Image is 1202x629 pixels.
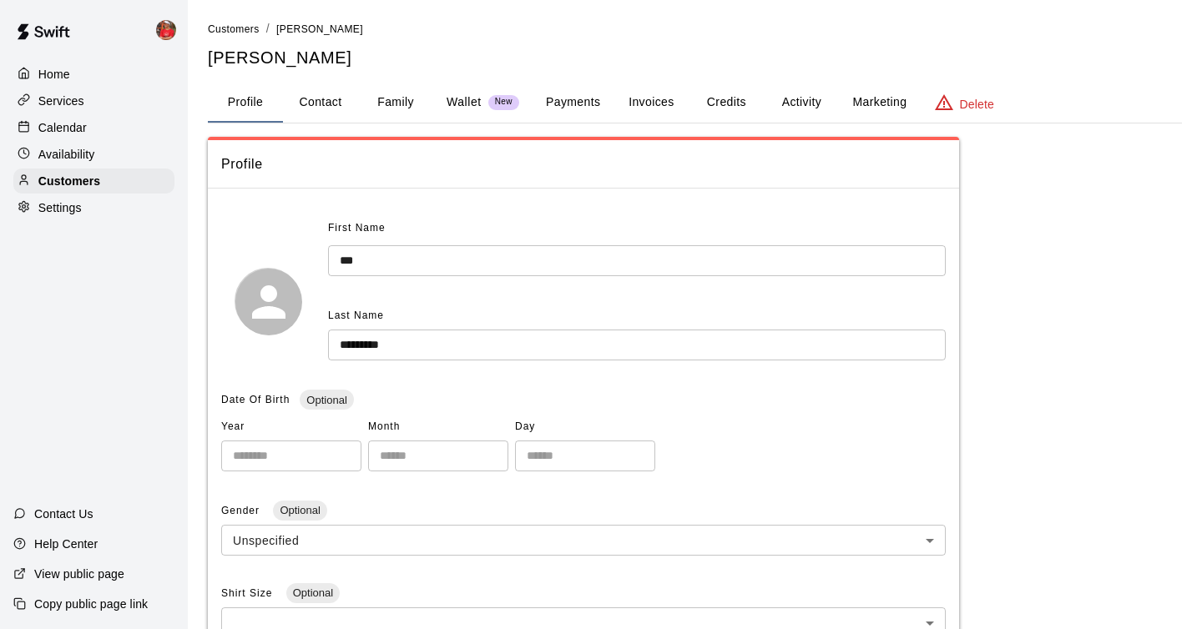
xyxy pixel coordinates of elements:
[276,23,363,35] span: [PERSON_NAME]
[358,83,433,123] button: Family
[283,83,358,123] button: Contact
[13,195,174,220] a: Settings
[153,13,188,47] div: Keyara Brown
[614,83,689,123] button: Invoices
[221,414,361,440] span: Year
[13,169,174,194] a: Customers
[266,20,270,38] li: /
[208,47,1182,69] h5: [PERSON_NAME]
[839,83,920,123] button: Marketing
[273,504,326,516] span: Optional
[13,142,174,167] a: Availability
[13,88,174,113] a: Services
[221,153,946,175] span: Profile
[38,173,100,189] p: Customers
[221,394,290,405] span: Date Of Birth
[960,96,994,113] p: Delete
[34,506,93,522] p: Contact Us
[38,146,95,163] p: Availability
[300,394,353,406] span: Optional
[38,119,87,136] p: Calendar
[208,20,1182,38] nav: breadcrumb
[38,199,82,216] p: Settings
[221,587,276,599] span: Shirt Size
[208,83,283,123] button: Profile
[34,596,148,612] p: Copy public page link
[208,83,1182,123] div: basic tabs example
[764,83,839,123] button: Activity
[328,309,384,321] span: Last Name
[689,83,764,123] button: Credits
[221,525,946,556] div: Unspecified
[34,536,98,552] p: Help Center
[447,93,482,111] p: Wallet
[286,586,340,599] span: Optional
[328,215,386,242] span: First Name
[13,115,174,140] a: Calendar
[208,22,260,35] a: Customers
[368,414,508,440] span: Month
[488,97,519,108] span: New
[38,66,70,83] p: Home
[34,566,124,582] p: View public page
[533,83,614,123] button: Payments
[515,414,655,440] span: Day
[13,62,174,87] a: Home
[221,505,263,516] span: Gender
[208,23,260,35] span: Customers
[156,20,176,40] img: Keyara Brown
[38,93,84,109] p: Services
